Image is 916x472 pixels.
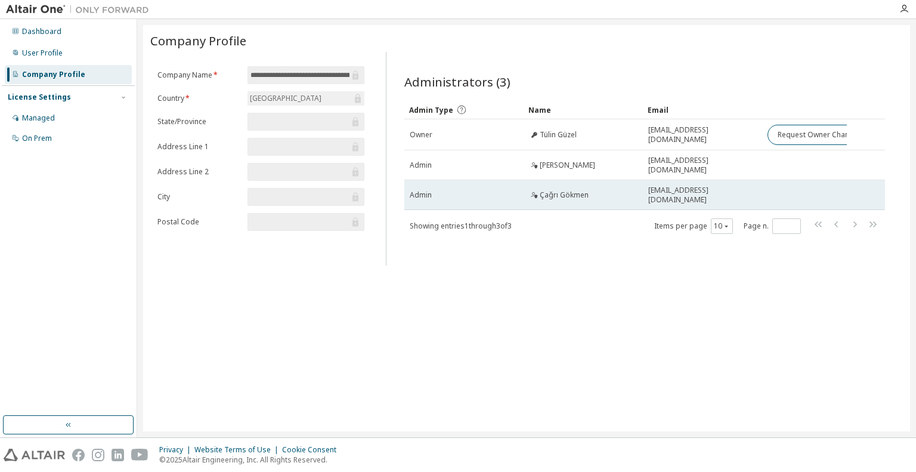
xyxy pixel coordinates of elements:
span: Tülin Güzel [540,130,577,140]
div: Company Profile [22,70,85,79]
span: [PERSON_NAME] [540,161,595,170]
div: Privacy [159,445,194,455]
span: [EMAIL_ADDRESS][DOMAIN_NAME] [648,186,757,205]
div: Cookie Consent [282,445,343,455]
div: [GEOGRAPHIC_DATA] [247,91,364,106]
img: linkedin.svg [112,449,124,461]
span: Items per page [654,218,733,234]
label: Company Name [157,70,240,80]
span: [EMAIL_ADDRESS][DOMAIN_NAME] [648,156,757,175]
img: altair_logo.svg [4,449,65,461]
label: Country [157,94,240,103]
span: Company Profile [150,32,246,49]
label: State/Province [157,117,240,127]
span: Page n. [744,218,801,234]
div: License Settings [8,92,71,102]
span: Çağrı Gökmen [540,190,589,200]
div: Managed [22,113,55,123]
button: 10 [714,221,730,231]
div: Email [648,100,757,119]
img: instagram.svg [92,449,104,461]
div: Website Terms of Use [194,445,282,455]
span: Admin [410,161,432,170]
label: Postal Code [157,217,240,227]
img: youtube.svg [131,449,148,461]
span: Admin Type [409,105,453,115]
div: User Profile [22,48,63,58]
span: Admin [410,190,432,200]
div: Name [528,100,638,119]
label: Address Line 1 [157,142,240,152]
button: Request Owner Change [768,125,868,145]
img: facebook.svg [72,449,85,461]
label: Address Line 2 [157,167,240,177]
label: City [157,192,240,202]
span: Showing entries 1 through 3 of 3 [410,221,512,231]
span: [EMAIL_ADDRESS][DOMAIN_NAME] [648,125,757,144]
div: On Prem [22,134,52,143]
img: Altair One [6,4,155,16]
p: © 2025 Altair Engineering, Inc. All Rights Reserved. [159,455,343,465]
div: [GEOGRAPHIC_DATA] [248,92,323,105]
div: Dashboard [22,27,61,36]
span: Administrators (3) [404,73,510,90]
span: Owner [410,130,432,140]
